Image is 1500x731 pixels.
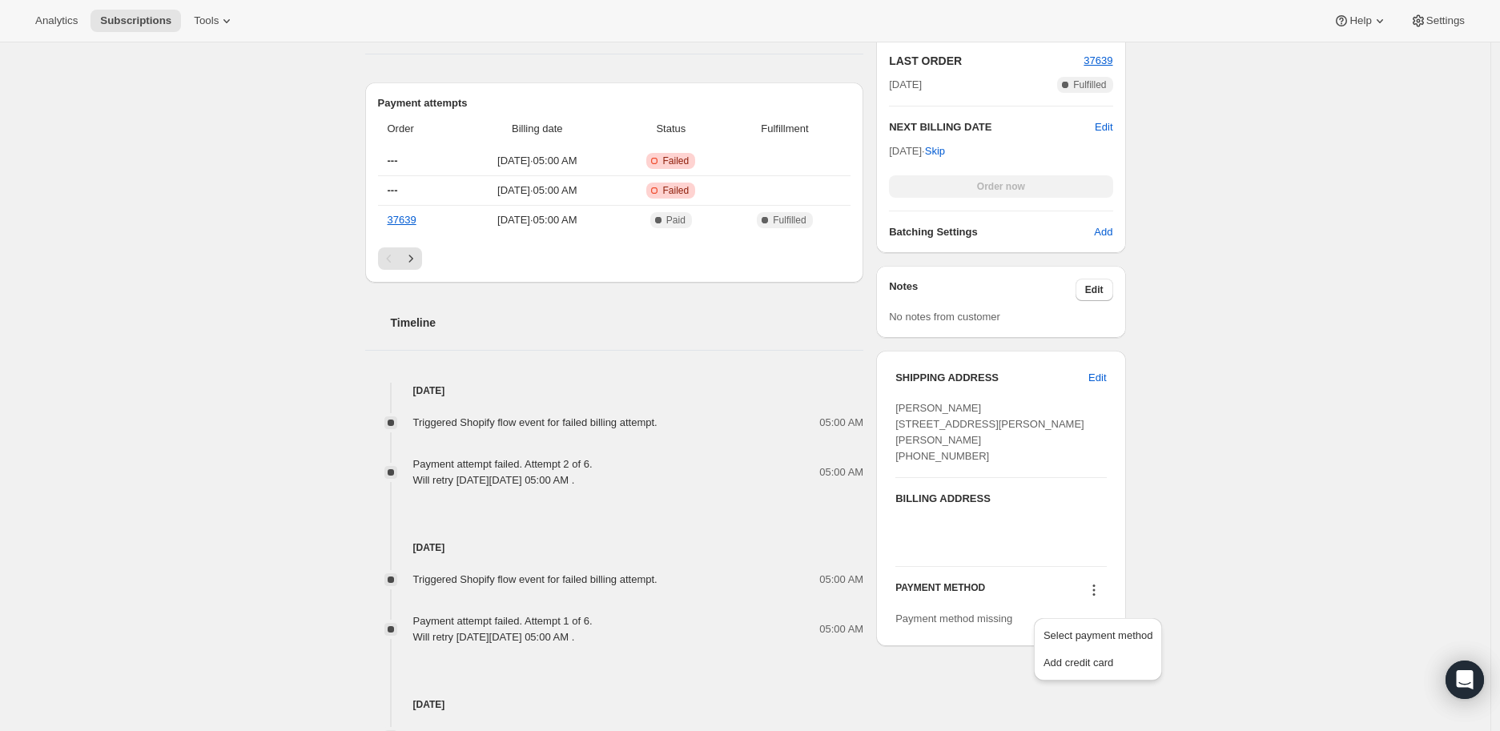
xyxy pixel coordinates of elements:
button: Analytics [26,10,87,32]
span: Failed [662,184,689,197]
div: Open Intercom Messenger [1446,661,1484,699]
h3: Notes [889,279,1076,301]
span: --- [388,155,398,167]
div: Payment attempt failed. Attempt 2 of 6. Will retry [DATE][DATE] 05:00 AM . [413,456,593,488]
span: 05:00 AM [819,464,863,480]
span: Subscriptions [100,14,171,27]
span: 05:00 AM [819,415,863,431]
span: Status [623,121,719,137]
span: Triggered Shopify flow event for failed billing attempt. [413,416,658,428]
h3: BILLING ADDRESS [895,491,1106,507]
span: Fulfilled [1073,78,1106,91]
span: Triggered Shopify flow event for failed billing attempt. [413,573,658,585]
button: Select payment method [1039,623,1158,649]
span: [DATE] · 05:00 AM [461,212,613,228]
span: Skip [925,143,945,159]
h6: Batching Settings [889,224,1094,240]
span: [DATE] · [889,145,945,157]
span: Add credit card [1044,657,1113,669]
span: [DATE] · 05:00 AM [461,183,613,199]
span: Tools [194,14,219,27]
div: Payment attempt failed. Attempt 1 of 6. Will retry [DATE][DATE] 05:00 AM . [413,613,593,645]
a: 37639 [388,214,416,226]
span: Settings [1426,14,1465,27]
h3: SHIPPING ADDRESS [895,370,1088,386]
span: Fulfilled [773,214,806,227]
span: [PERSON_NAME] [STREET_ADDRESS][PERSON_NAME][PERSON_NAME] [PHONE_NUMBER] [895,402,1084,462]
button: Next [400,247,422,270]
button: Edit [1095,119,1112,135]
span: No notes from customer [889,311,1000,323]
a: 37639 [1084,54,1112,66]
span: Add [1094,224,1112,240]
button: Edit [1079,365,1116,391]
h3: PAYMENT METHOD [895,581,985,603]
span: [DATE] · 05:00 AM [461,153,613,169]
h2: NEXT BILLING DATE [889,119,1095,135]
span: [DATE] [889,77,922,93]
button: Skip [915,139,955,164]
nav: Pagination [378,247,851,270]
h4: [DATE] [365,540,864,556]
button: Add [1084,219,1122,245]
span: Fulfillment [729,121,841,137]
button: Help [1324,10,1397,32]
span: 05:00 AM [819,621,863,637]
h2: Timeline [391,315,864,331]
span: Analytics [35,14,78,27]
button: Add credit card [1039,650,1158,676]
span: Payment method missing [895,613,1012,625]
h4: [DATE] [365,383,864,399]
span: Edit [1085,283,1104,296]
span: --- [388,184,398,196]
button: 37639 [1084,53,1112,69]
span: Billing date [461,121,613,137]
h2: LAST ORDER [889,53,1084,69]
span: 05:00 AM [819,572,863,588]
span: Paid [666,214,686,227]
h2: Payment attempts [378,95,851,111]
span: Select payment method [1044,629,1153,641]
button: Settings [1401,10,1474,32]
span: Help [1349,14,1371,27]
span: Edit [1088,370,1106,386]
button: Subscriptions [90,10,181,32]
button: Tools [184,10,244,32]
span: Failed [662,155,689,167]
h4: [DATE] [365,697,864,713]
th: Order [378,111,456,147]
button: Edit [1076,279,1113,301]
